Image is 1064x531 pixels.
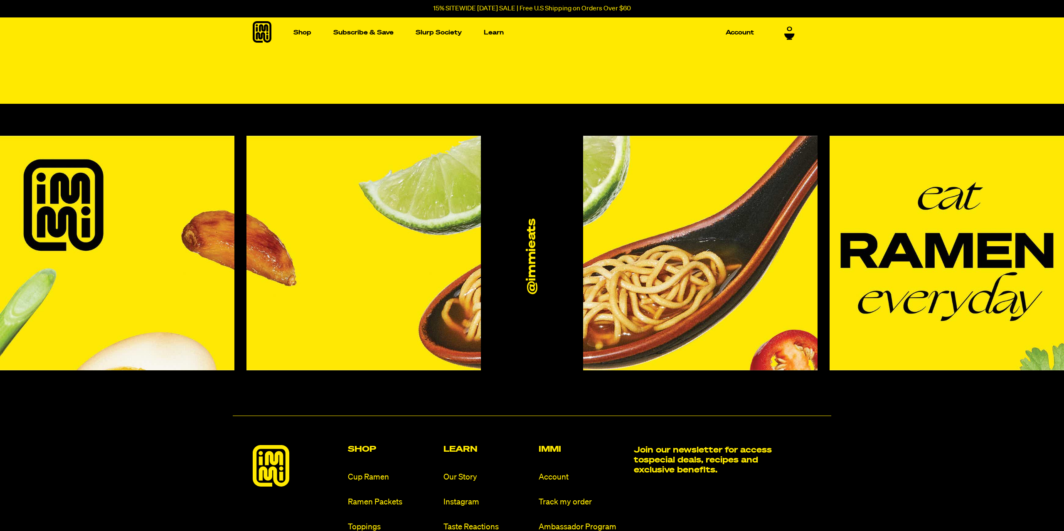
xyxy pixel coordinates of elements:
[330,26,397,39] a: Subscribe & Save
[443,445,532,453] h2: Learn
[784,26,795,40] a: 0
[634,445,777,475] h2: Join our newsletter for access to special deals, recipes and exclusive benefits.
[539,497,627,508] a: Track my order
[443,472,532,483] a: Our Story
[412,26,465,39] a: Slurp Society
[290,17,757,48] nav: Main navigation
[443,497,532,508] a: Instagram
[583,136,818,370] img: Instagram
[787,26,792,33] span: 0
[348,472,436,483] a: Cup Ramen
[480,26,507,39] a: Learn
[253,445,289,487] img: immieats
[539,472,627,483] a: Account
[433,5,631,12] p: 15% SITEWIDE [DATE] SALE | Free U.S Shipping on Orders Over $60
[525,216,539,294] a: @immieats
[290,26,315,39] a: Shop
[722,26,757,39] a: Account
[539,445,627,453] h2: Immi
[830,136,1064,370] img: Instagram
[246,136,481,370] img: Instagram
[348,445,436,453] h2: Shop
[348,497,436,508] a: Ramen Packets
